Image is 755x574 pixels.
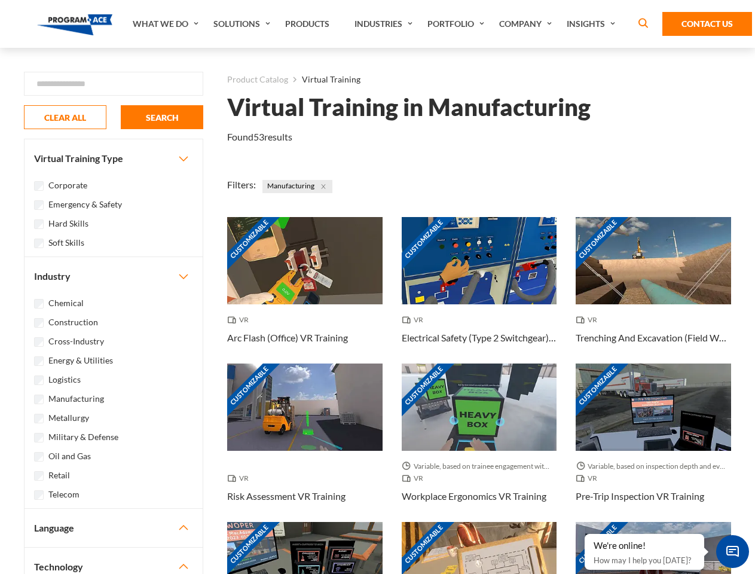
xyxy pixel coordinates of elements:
input: Corporate [34,181,44,191]
label: Retail [48,469,70,482]
span: Variable, based on trainee engagement with exercises. [402,460,557,472]
label: Hard Skills [48,217,88,230]
label: Manufacturing [48,392,104,405]
input: Manufacturing [34,395,44,404]
label: Military & Defense [48,430,118,444]
span: Filters: [227,179,256,190]
div: We're online! [594,540,695,552]
input: Energy & Utilities [34,356,44,366]
label: Oil and Gas [48,450,91,463]
input: Retail [34,471,44,481]
span: Variable, based on inspection depth and event interaction. [576,460,731,472]
label: Telecom [48,488,80,501]
h3: Pre-Trip Inspection VR Training [576,489,704,503]
h3: Risk Assessment VR Training [227,489,346,503]
input: Emergency & Safety [34,200,44,210]
span: VR [576,472,602,484]
button: Virtual Training Type [25,139,203,178]
label: Construction [48,316,98,329]
nav: breadcrumb [227,72,731,87]
a: Customizable Thumbnail - Workplace Ergonomics VR Training Variable, based on trainee engagement w... [402,364,557,522]
h3: Electrical Safety (Type 2 Switchgear) VR Training [402,331,557,345]
li: Virtual Training [288,72,360,87]
label: Logistics [48,373,81,386]
p: How may I help you [DATE]? [594,553,695,567]
span: Chat Widget [716,535,749,568]
label: Emergency & Safety [48,198,122,211]
a: Customizable Thumbnail - Risk Assessment VR Training VR Risk Assessment VR Training [227,364,383,522]
input: Chemical [34,299,44,309]
h3: Workplace Ergonomics VR Training [402,489,546,503]
a: Contact Us [662,12,752,36]
label: Corporate [48,179,87,192]
label: Chemical [48,297,84,310]
button: Industry [25,257,203,295]
span: VR [402,314,428,326]
input: Construction [34,318,44,328]
h3: Trenching And Excavation (Field Work) VR Training [576,331,731,345]
p: Found results [227,130,292,144]
input: Soft Skills [34,239,44,248]
button: Language [25,509,203,547]
span: VR [402,472,428,484]
span: Manufacturing [262,180,332,193]
span: VR [227,314,253,326]
input: Military & Defense [34,433,44,442]
label: Soft Skills [48,236,84,249]
label: Energy & Utilities [48,354,113,367]
em: 53 [253,131,264,142]
input: Metallurgy [34,414,44,423]
label: Cross-Industry [48,335,104,348]
a: Customizable Thumbnail - Pre-Trip Inspection VR Training Variable, based on inspection depth and ... [576,364,731,522]
button: CLEAR ALL [24,105,106,129]
h1: Virtual Training in Manufacturing [227,97,591,118]
img: Program-Ace [37,14,113,35]
a: Customizable Thumbnail - Electrical Safety (Type 2 Switchgear) VR Training VR Electrical Safety (... [402,217,557,364]
a: Customizable Thumbnail - Arc Flash (Office) VR Training VR Arc Flash (Office) VR Training [227,217,383,364]
button: Close [317,180,330,193]
span: VR [576,314,602,326]
a: Product Catalog [227,72,288,87]
label: Metallurgy [48,411,89,425]
span: VR [227,472,253,484]
input: Cross-Industry [34,337,44,347]
input: Telecom [34,490,44,500]
input: Oil and Gas [34,452,44,462]
input: Logistics [34,375,44,385]
a: Customizable Thumbnail - Trenching And Excavation (Field Work) VR Training VR Trenching And Excav... [576,217,731,364]
input: Hard Skills [34,219,44,229]
h3: Arc Flash (Office) VR Training [227,331,348,345]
